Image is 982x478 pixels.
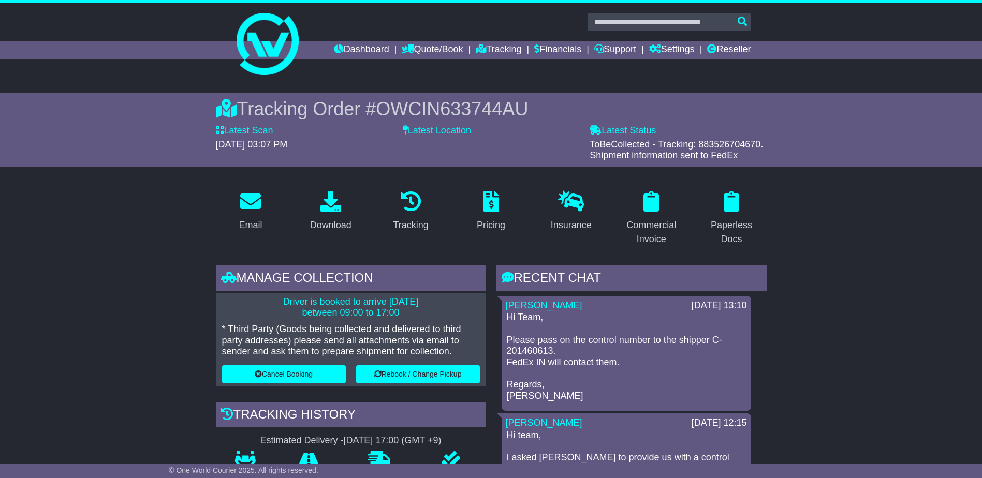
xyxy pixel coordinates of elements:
a: Dashboard [334,41,389,59]
a: Pricing [470,187,512,236]
a: Email [232,187,269,236]
a: Download [303,187,358,236]
div: [DATE] 17:00 (GMT +9) [344,435,442,446]
a: Settings [649,41,695,59]
a: [PERSON_NAME] [506,300,582,310]
div: Paperless Docs [703,218,760,246]
span: © One World Courier 2025. All rights reserved. [169,466,318,474]
a: Financials [534,41,581,59]
a: Paperless Docs [697,187,767,250]
a: Tracking [386,187,435,236]
div: Download [310,218,351,232]
a: Commercial Invoice [617,187,686,250]
label: Latest Status [590,125,656,137]
p: Hi Team, Please pass on the control number to the shipper C-201460613. FedEx IN will contact them... [507,312,746,401]
p: Driver is booked to arrive [DATE] between 09:00 to 17:00 [222,296,480,319]
div: [DATE] 13:10 [692,300,747,311]
div: Commercial Invoice [623,218,680,246]
label: Latest Location [403,125,471,137]
div: RECENT CHAT [496,265,767,293]
a: Reseller [707,41,751,59]
a: Support [594,41,636,59]
div: Insurance [551,218,592,232]
div: Estimated Delivery - [216,435,486,446]
div: [DATE] 12:15 [692,417,747,429]
a: Insurance [544,187,598,236]
a: Tracking [476,41,521,59]
span: OWCIN633744AU [376,98,528,119]
p: * Third Party (Goods being collected and delivered to third party addresses) please send all atta... [222,324,480,357]
span: [DATE] 03:07 PM [216,139,288,150]
div: Tracking history [216,402,486,430]
div: Tracking Order # [216,98,767,120]
div: Tracking [393,218,428,232]
button: Rebook / Change Pickup [356,365,480,383]
span: ToBeCollected - Tracking: 883526704670. Shipment information sent to FedEx [590,139,763,161]
label: Latest Scan [216,125,273,137]
a: Quote/Book [402,41,463,59]
a: [PERSON_NAME] [506,417,582,428]
div: Manage collection [216,265,486,293]
button: Cancel Booking [222,365,346,383]
div: Email [239,218,262,232]
div: Pricing [477,218,505,232]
